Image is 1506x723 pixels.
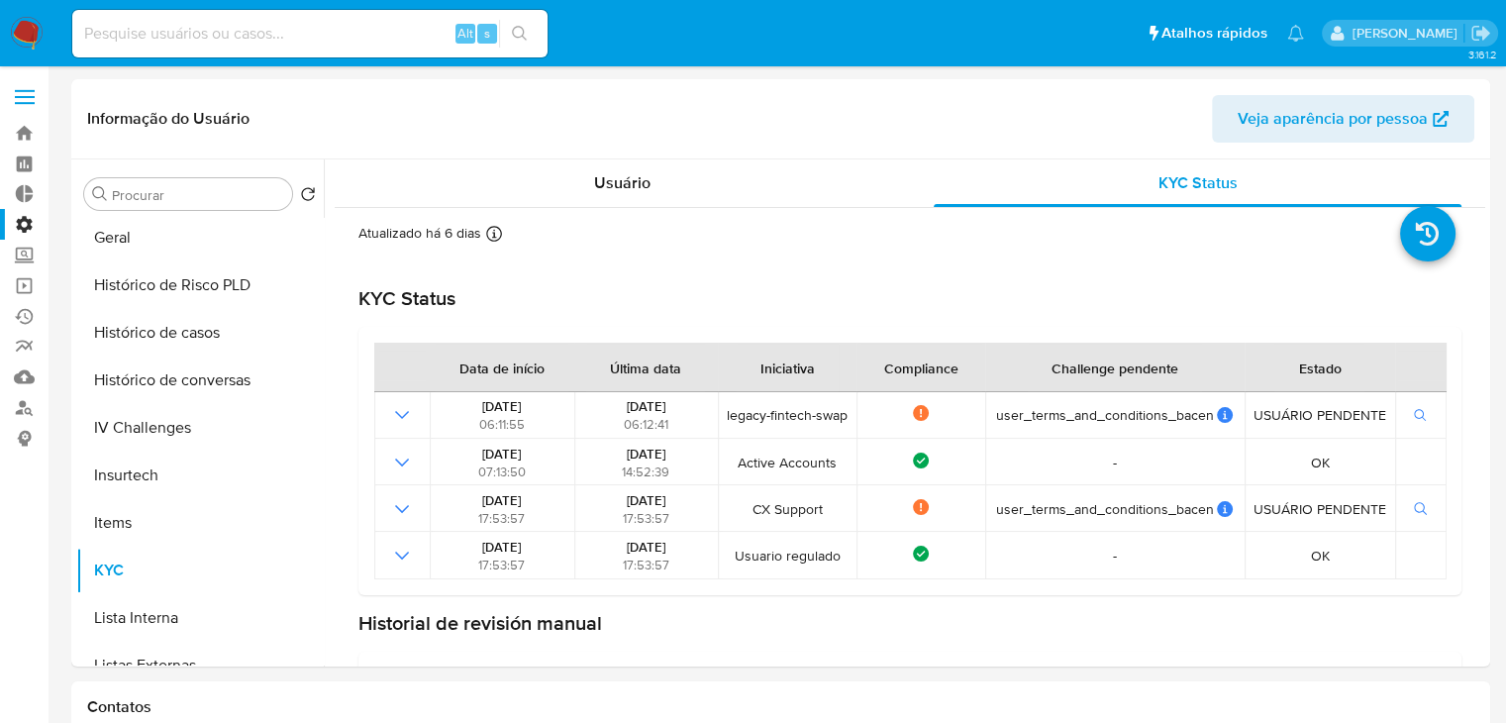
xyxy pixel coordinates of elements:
[72,21,548,47] input: Pesquise usuários ou casos...
[499,20,540,48] button: search-icon
[76,594,324,642] button: Lista Interna
[1212,95,1474,143] button: Veja aparência por pessoa
[76,547,324,594] button: KYC
[1158,171,1238,194] span: KYC Status
[76,452,324,499] button: Insurtech
[112,186,284,204] input: Procurar
[1352,24,1463,43] p: matias.logusso@mercadopago.com.br
[92,186,108,202] button: Procurar
[1470,23,1491,44] a: Sair
[457,24,473,43] span: Alt
[76,404,324,452] button: IV Challenges
[76,357,324,404] button: Histórico de conversas
[1161,23,1267,44] span: Atalhos rápidos
[484,24,490,43] span: s
[1287,25,1304,42] a: Notificações
[594,171,651,194] span: Usuário
[76,499,324,547] button: Items
[1238,95,1428,143] span: Veja aparência por pessoa
[87,109,250,129] h1: Informação do Usuário
[76,309,324,357] button: Histórico de casos
[358,224,481,243] p: Atualizado há 6 dias
[300,186,316,208] button: Retornar ao pedido padrão
[87,697,1474,717] h1: Contatos
[76,261,324,309] button: Histórico de Risco PLD
[76,642,324,689] button: Listas Externas
[76,214,324,261] button: Geral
